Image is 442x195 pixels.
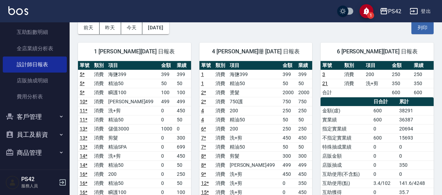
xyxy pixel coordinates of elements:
td: 300 [175,133,191,142]
td: 消費 [92,70,106,79]
td: 洗+剪 [228,179,281,188]
td: [PERSON_NAME]499 [228,160,281,170]
button: 前天 [78,21,100,34]
td: 250 [281,124,297,133]
td: 38291 [397,106,434,115]
th: 單號 [321,61,342,70]
td: 450 [297,170,312,179]
td: 200 [228,124,281,133]
a: 4 [201,117,204,122]
img: Person [6,175,19,189]
td: 海鹽399 [106,70,159,79]
td: [PERSON_NAME]499 [106,97,159,106]
td: 200 [228,106,281,115]
td: 剪髮 [228,151,281,160]
td: 0 [159,170,175,179]
td: 消費 [92,115,106,124]
a: 4 [201,108,204,113]
td: 0 [397,170,434,179]
td: 洗+剪 [228,133,281,142]
td: 50 [281,142,297,151]
td: 消費 [214,160,228,170]
a: 3 [322,72,325,77]
span: 6 [PERSON_NAME][DATE] 日報表 [329,48,425,55]
td: 20694 [397,124,434,133]
button: PS42 [377,4,404,18]
a: 1 [201,72,204,77]
td: 50 [281,79,297,88]
td: 洗+剪 [228,170,281,179]
a: 店販抽成明細 [3,73,67,89]
td: 399 [281,70,297,79]
td: 0 [159,115,175,124]
span: 4 [PERSON_NAME]珊 [DATE] 日報表 [208,48,304,55]
td: 指定實業績 [321,124,371,133]
button: 客戶管理 [3,108,67,126]
img: Logo [8,6,28,15]
td: 600 [390,88,412,97]
td: 750 [281,97,297,106]
button: 商品管理 [3,144,67,162]
td: 消費 [92,151,106,160]
td: 750護 [228,97,281,106]
a: 設計師日報表 [3,57,67,73]
th: 金額 [159,61,175,70]
th: 類別 [342,61,364,70]
td: 300 [281,151,297,160]
td: 消費 [92,179,106,188]
th: 業績 [175,61,191,70]
td: 600 [372,115,397,124]
td: 399 [159,70,175,79]
td: 499 [159,97,175,106]
td: 450 [281,133,297,142]
td: 50 [297,142,312,151]
button: 列印 [411,21,434,34]
td: 0 [159,179,175,188]
td: 50 [175,179,191,188]
th: 日合計 [372,97,397,106]
td: 合計 [321,88,342,97]
td: 0 [159,151,175,160]
td: 600 [372,106,397,115]
td: 350 [397,160,434,170]
td: 特殊抽成業績 [321,142,371,151]
td: 金額(虛) [321,106,371,115]
td: 洗+剪 [364,79,390,88]
td: 消費 [92,170,106,179]
button: save [360,4,373,18]
td: 450 [281,170,297,179]
td: 350 [390,79,412,88]
td: 0 [397,151,434,160]
td: 消費 [214,151,228,160]
td: 100 [175,88,191,97]
td: 0 [372,142,397,151]
th: 金額 [281,61,297,70]
td: 洗+剪 [106,151,159,160]
td: 店販抽成 [321,160,371,170]
th: 金額 [390,61,412,70]
td: 450 [297,133,312,142]
button: 員工及薪資 [3,126,67,144]
td: 消費 [342,70,364,79]
td: 消費 [92,124,106,133]
td: 消費 [214,170,228,179]
td: 250 [390,70,412,79]
td: 399 [175,70,191,79]
td: 50 [281,115,297,124]
td: 499 [297,160,312,170]
td: 50 [159,79,175,88]
td: 消費 [214,179,228,188]
td: 450 [175,151,191,160]
td: 350 [297,179,312,188]
th: 累計 [397,97,434,106]
td: 消費 [214,142,228,151]
button: 昨天 [100,21,121,34]
td: 750 [297,97,312,106]
td: 600 [412,88,434,97]
td: 消費 [214,133,228,142]
td: 消費 [214,106,228,115]
td: 消費 [214,88,228,97]
td: 實業績 [321,115,371,124]
td: 250 [297,106,312,115]
td: 0 [159,106,175,115]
